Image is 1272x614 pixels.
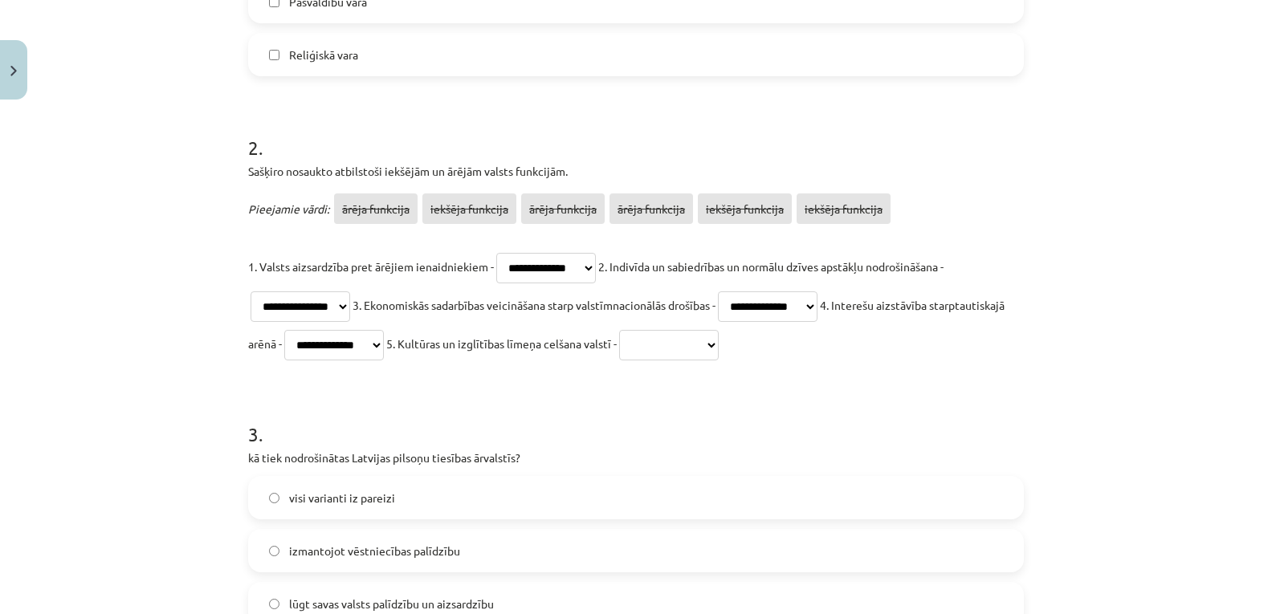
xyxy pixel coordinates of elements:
[248,201,329,216] span: Pieejamie vārdi:
[797,193,891,224] span: iekšēja funkcija
[353,298,715,312] span: 3. Ekonomiskās sadarbības veicināšana starp valstīmnacionālās drošības -
[248,108,1024,158] h1: 2 .
[269,50,279,60] input: Reliģiskā vara
[269,493,279,503] input: visi varianti iz pareizi
[248,163,1024,180] p: Sašķiro nosaukto atbilstoši iekšējām un ārējām valsts funkcijām.
[248,449,1024,466] p: kā tiek nodrošinātas Latvijas pilsoņu tiesības ārvalstīs?
[248,395,1024,445] h1: 3 .
[248,259,494,274] span: 1. Valsts aizsardzība pret ārējiem ienaidniekiem -
[289,596,494,612] span: lūgt savas valsts palīdzību un aizsardzību
[609,193,693,224] span: ārēja funkcija
[521,193,605,224] span: ārēja funkcija
[289,47,358,63] span: Reliģiskā vara
[698,193,792,224] span: iekšēja funkcija
[10,66,17,76] img: icon-close-lesson-0947bae3869378f0d4975bcd49f059093ad1ed9edebbc8119c70593378902aed.svg
[289,543,460,559] span: izmantojot vēstniecības palīdzību
[289,490,395,506] span: visi varianti iz pareizi
[422,193,516,224] span: iekšēja funkcija
[598,259,944,274] span: 2. Indivīda un sabiedrības un normālu dzīves apstākļu nodrošināšana -
[386,336,617,351] span: 5. Kultūras un izglītības līmeņa celšana valstī -
[269,546,279,556] input: izmantojot vēstniecības palīdzību
[334,193,418,224] span: ārēja funkcija
[269,599,279,609] input: lūgt savas valsts palīdzību un aizsardzību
